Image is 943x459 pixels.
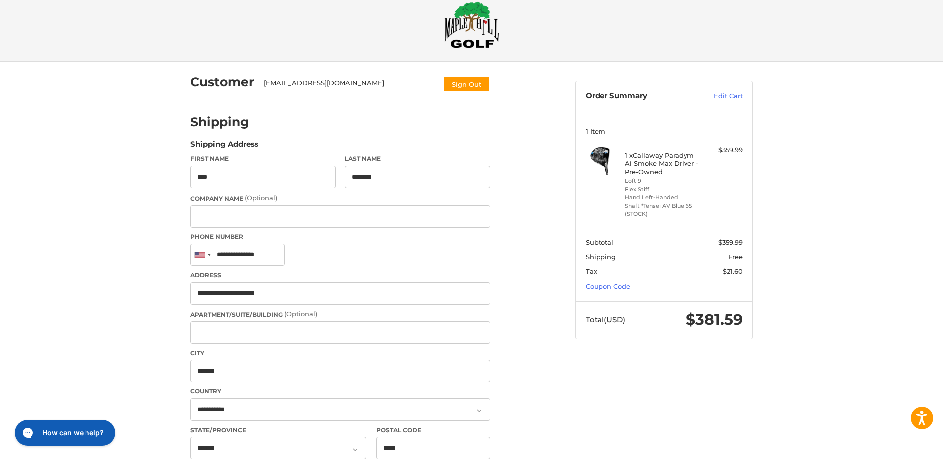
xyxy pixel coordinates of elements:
[703,145,743,155] div: $359.99
[10,416,118,449] iframe: Gorgias live chat messenger
[191,244,214,266] div: United States: +1
[443,76,490,92] button: Sign Out
[190,139,258,154] legend: Shipping Address
[718,238,743,246] span: $359.99
[190,271,490,280] label: Address
[586,253,616,261] span: Shipping
[190,114,249,130] h2: Shipping
[264,78,434,92] div: [EMAIL_ADDRESS][DOMAIN_NAME]
[190,387,490,396] label: Country
[444,1,499,48] img: Maple Hill Golf
[376,426,491,435] label: Postal Code
[728,253,743,261] span: Free
[625,152,701,176] h4: 1 x Callaway Paradym Ai Smoke Max Driver - Pre-Owned
[284,310,317,318] small: (Optional)
[625,202,701,218] li: Shaft *Tensei AV Blue 65 (STOCK)
[190,309,490,319] label: Apartment/Suite/Building
[190,193,490,203] label: Company Name
[586,267,597,275] span: Tax
[625,193,701,202] li: Hand Left-Handed
[586,282,630,290] a: Coupon Code
[686,310,743,329] span: $381.59
[692,91,743,101] a: Edit Cart
[586,127,743,135] h3: 1 Item
[861,432,943,459] iframe: Google Customer Reviews
[190,232,490,241] label: Phone Number
[723,267,743,275] span: $21.60
[625,185,701,194] li: Flex Stiff
[190,349,490,358] label: City
[586,238,613,246] span: Subtotal
[345,154,490,163] label: Last Name
[625,177,701,185] li: Loft 9
[190,426,366,435] label: State/Province
[190,154,336,163] label: First Name
[586,315,625,324] span: Total (USD)
[586,91,692,101] h3: Order Summary
[190,75,254,90] h2: Customer
[245,194,277,202] small: (Optional)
